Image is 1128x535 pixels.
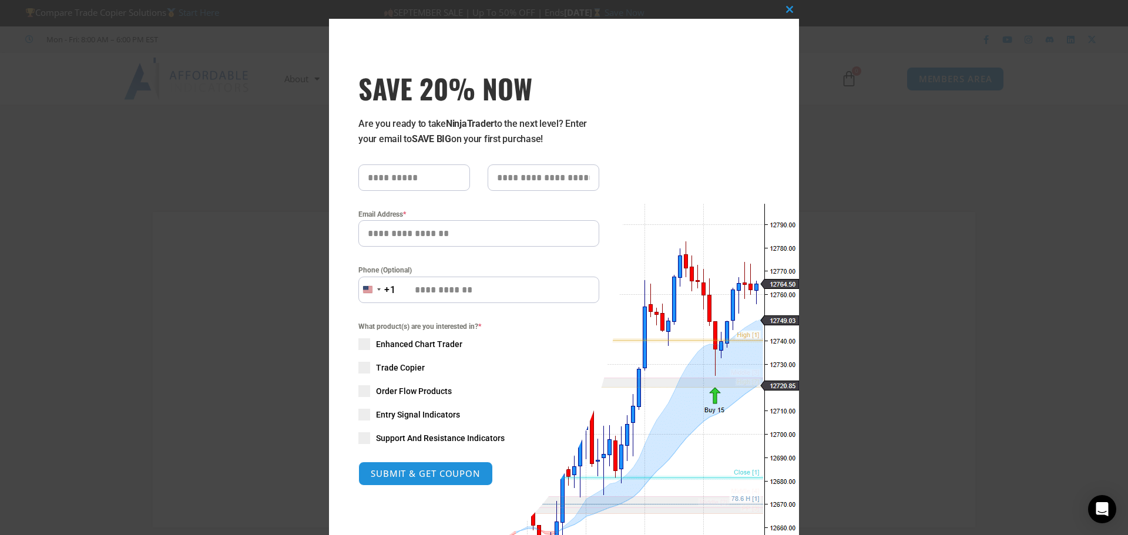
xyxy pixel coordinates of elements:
label: Order Flow Products [358,385,599,397]
button: Selected country [358,277,396,303]
label: Enhanced Chart Trader [358,338,599,350]
span: Entry Signal Indicators [376,409,460,420]
label: Phone (Optional) [358,264,599,276]
p: Are you ready to take to the next level? Enter your email to on your first purchase! [358,116,599,147]
strong: NinjaTrader [446,118,494,129]
span: What product(s) are you interested in? [358,321,599,332]
label: Trade Copier [358,362,599,374]
label: Support And Resistance Indicators [358,432,599,444]
div: +1 [384,282,396,298]
div: Open Intercom Messenger [1088,495,1116,523]
h3: SAVE 20% NOW [358,72,599,105]
span: Enhanced Chart Trader [376,338,462,350]
strong: SAVE BIG [412,133,451,144]
button: SUBMIT & GET COUPON [358,462,493,486]
span: Order Flow Products [376,385,452,397]
label: Entry Signal Indicators [358,409,599,420]
label: Email Address [358,208,599,220]
span: Support And Resistance Indicators [376,432,505,444]
span: Trade Copier [376,362,425,374]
